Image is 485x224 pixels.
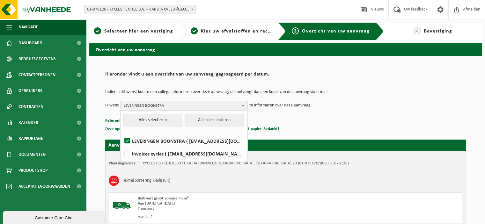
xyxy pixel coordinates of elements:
[123,114,182,126] button: Alles selecteren
[18,83,42,99] span: Gebruikers
[414,27,421,34] span: 4
[185,114,244,126] button: Alles deselecteren
[249,101,312,110] p: te informeren over deze aanvraag.
[18,163,48,178] span: Product Shop
[105,125,279,133] button: Deze opdracht wordt 100% digitaal afgehandeld, zo vermijden we samen weer wat papier. Bedankt!
[105,101,119,110] p: Ik wens
[109,161,136,165] strong: Plaatsingsadres:
[18,147,46,163] span: Documenten
[18,67,55,83] span: Contactpersonen
[104,29,173,34] span: Selecteer hier een vestiging
[138,201,175,206] strong: Van [DATE] tot [DATE]
[191,27,198,34] span: 2
[105,117,154,125] button: Referentie toevoegen (opt.)
[124,101,239,111] span: LEVERINGEN BOONSTRA
[18,178,70,194] span: Acceptatievoorwaarden
[94,27,101,34] span: 1
[120,101,248,110] button: LEVERINGEN BOONSTRA
[84,5,196,14] span: 01-076120 - XYCLES TEXTILE B.V. - HARDINXVELD-GIESSENDAM
[85,5,195,14] span: 01-076120 - XYCLES TEXTILE B.V. - HARDINXVELD-GIESSENDAM
[191,27,273,35] a: 2Kies uw afvalstoffen en recipiënten
[138,196,188,200] span: Bulk vast groot volume > 6m³
[89,43,482,55] h2: Overzicht van uw aanvraag
[3,210,107,224] iframe: chat widget
[123,136,244,146] label: LEVERINGEN BOONSTRA ( [EMAIL_ADDRESS][DOMAIN_NAME] )
[122,176,170,186] h3: Textiel Sortering Kledij (CR)
[123,149,244,158] label: invoices xycles ( [EMAIL_ADDRESS][DOMAIN_NAME] )
[18,35,42,51] span: Dashboard
[112,196,131,215] img: BL-SO-LV.png
[138,206,311,211] div: Transport
[18,19,38,35] span: Navigatie
[92,27,175,35] a: 1Selecteer hier een vestiging
[105,72,466,80] h2: Hieronder vindt u een overzicht van uw aanvraag, gegroepeerd per datum.
[292,27,299,34] span: 3
[108,143,156,148] strong: Aanvraag voor [DATE]
[201,29,289,34] span: Kies uw afvalstoffen en recipiënten
[105,90,466,94] p: Indien u dit wenst kunt u een collega informeren over deze aanvraag, die ontvangt dan een kopie v...
[18,99,43,115] span: Contracten
[138,214,311,220] div: Aantal: 2
[143,161,349,166] td: XYCLES TEXTILE B.V., 3371 KA HARDINXVELD-[GEOGRAPHIC_DATA], [GEOGRAPHIC_DATA] 20 (01-076120/BUS, ...
[18,51,56,67] span: Bedrijfsgegevens
[302,29,369,34] span: Overzicht van uw aanvraag
[424,29,452,34] span: Bevestiging
[18,115,38,131] span: Kalender
[18,131,43,147] span: Rapportage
